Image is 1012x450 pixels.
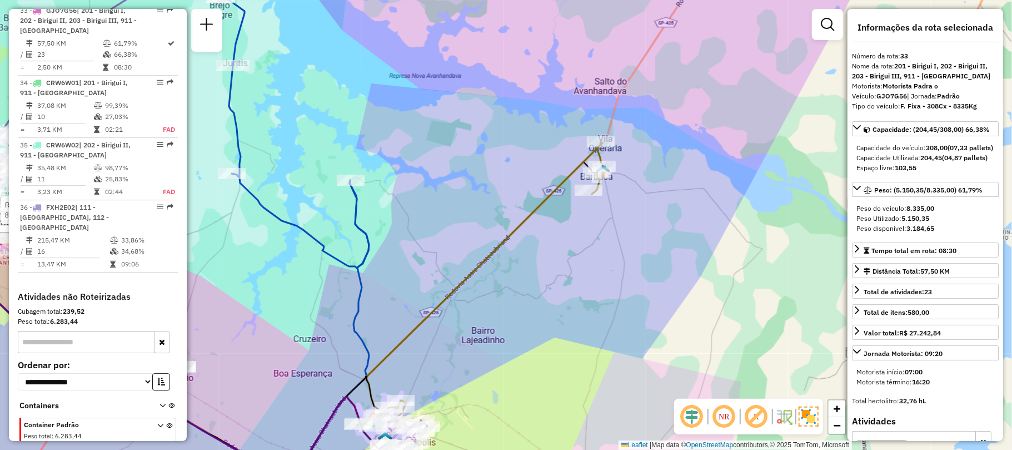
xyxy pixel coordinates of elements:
td: = [20,259,26,270]
span: Container Padrão [24,420,144,430]
strong: GJO7G56 [876,92,907,100]
a: Capacidade: (204,45/308,00) 66,38% [852,121,999,136]
div: Map data © contributors,© 2025 TomTom, Microsoft [619,441,852,450]
strong: 8.335,00 [906,204,934,212]
div: Capacidade Utilizada: [856,153,994,163]
i: % de utilização do peso [103,40,111,47]
strong: 32,76 hL [899,397,926,405]
td: 35,48 KM [37,162,93,174]
span: Peso: (5.150,35/8.335,00) 61,79% [874,186,983,194]
i: % de utilização da cubagem [103,51,111,58]
td: 13,47 KM [37,259,109,270]
em: Rota exportada [167,141,173,148]
strong: 33 [900,52,908,60]
strong: 103,55 [895,164,916,172]
button: Ordem crescente [152,373,170,390]
i: % de utilização do peso [94,102,102,109]
td: 37,08 KM [37,100,93,111]
a: Total de atividades:23 [852,284,999,299]
strong: Motorista Padra o [883,82,938,90]
span: | 201 - Birigui I, 911 - [GEOGRAPHIC_DATA] [20,78,128,97]
a: Jornada Motorista: 09:20 [852,345,999,360]
td: 09:06 [121,259,173,270]
i: % de utilização da cubagem [94,176,102,182]
strong: 3.184,65 [906,224,934,233]
img: Exibir/Ocultar setores [799,407,819,427]
div: Peso disponível: [856,224,994,234]
span: Exibir rótulo [743,403,770,430]
span: + [834,402,841,416]
td: 99,39% [104,100,151,111]
strong: 16:20 [912,378,930,386]
td: 34,68% [121,246,173,257]
a: OpenStreetMap [686,441,734,449]
td: 02:21 [104,124,151,135]
span: − [834,418,841,432]
img: Fluxo de ruas [775,408,793,426]
strong: 201 - Birigui I, 202 - Birigui II, 203 - Birigui III, 911 - [GEOGRAPHIC_DATA] [852,62,990,80]
td: = [20,62,26,73]
div: Capacidade: (204,45/308,00) 66,38% [852,139,999,177]
i: Total de Atividades [26,51,33,58]
td: / [20,111,26,122]
span: Tempo total em rota: 08:30 [871,246,956,255]
td: 215,47 KM [37,235,109,246]
span: | 201 - Birigui I, 202 - Birigui II, 203 - Birigui III, 911 - [GEOGRAPHIC_DATA] [20,6,137,34]
img: PENÁPOLIS [378,432,392,446]
span: 36 - [20,203,109,231]
em: Opções [157,79,163,86]
div: Tipo do veículo: [852,101,999,111]
td: 3,71 KM [37,124,93,135]
a: Exibir filtros [816,13,839,36]
i: Distância Total [26,237,33,244]
div: Total de itens: [864,308,929,318]
span: GJO7G56 [46,6,77,14]
td: 57,50 KM [37,38,102,49]
div: Jornada Motorista: 09:20 [852,363,999,392]
div: Jornada Motorista: 09:20 [864,349,943,359]
i: Tempo total em rota [103,64,108,71]
td: 2,50 KM [37,62,102,73]
span: : [52,432,53,440]
em: Opções [157,204,163,210]
span: Ocultar deslocamento [679,403,705,430]
span: | Jornada: [907,92,960,100]
td: / [20,246,26,257]
strong: R$ 27.242,84 [899,329,941,337]
div: Peso: (5.150,35/8.335,00) 61,79% [852,199,999,238]
span: Peso total [24,432,52,440]
td: 16 [37,246,109,257]
div: Espaço livre: [856,163,994,173]
i: Total de Atividades [26,176,33,182]
td: 61,79% [113,38,167,49]
td: FAD [151,186,176,197]
td: 11 [37,174,93,185]
strong: 580,00 [908,308,929,317]
em: Rota exportada [167,79,173,86]
div: Distância Total: [864,266,950,276]
td: 33,86% [121,235,173,246]
div: Motorista: [852,81,999,91]
td: 27,03% [104,111,151,122]
a: Zoom out [829,417,845,434]
td: 10 [37,111,93,122]
i: % de utilização do peso [94,165,102,171]
span: Total de atividades: [864,288,932,296]
td: 3,23 KM [37,186,93,197]
div: Total hectolitro: [852,396,999,406]
span: Capacidade: (204,45/308,00) 66,38% [873,125,990,133]
span: FXH2E02 [46,203,75,211]
span: 57,50 KM [920,267,950,275]
i: Total de Atividades [26,113,33,120]
td: / [20,174,26,185]
div: Cubagem total: [18,306,178,317]
div: Veículo: [852,91,999,101]
span: CRW6W01 [46,78,79,87]
span: | [650,441,651,449]
i: Distância Total [26,40,33,47]
td: = [20,124,26,135]
strong: 308,00 [926,144,948,152]
span: | 111 - [GEOGRAPHIC_DATA], 112 - [GEOGRAPHIC_DATA] [20,203,109,231]
h4: Informações da rota selecionada [852,22,999,33]
i: Distância Total [26,165,33,171]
